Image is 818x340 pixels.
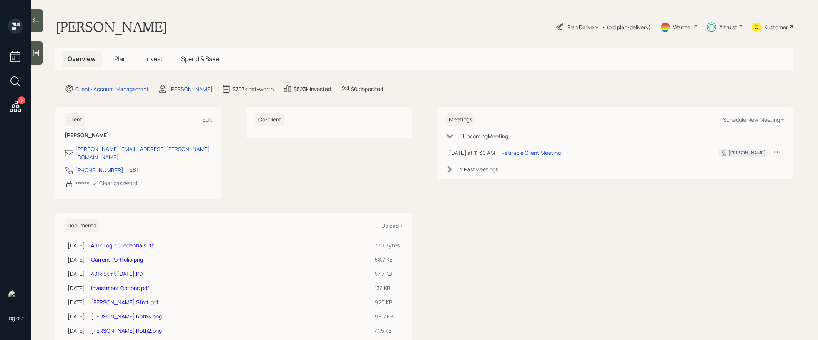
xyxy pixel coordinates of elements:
[91,327,162,334] a: [PERSON_NAME] Roth2.png
[65,113,85,126] h6: Client
[68,55,96,63] span: Overview
[75,166,123,174] div: [PHONE_NUMBER]
[130,166,139,174] div: EST
[68,270,85,278] div: [DATE]
[18,96,25,104] div: 9
[181,55,219,63] span: Spend & Save
[91,256,143,263] a: Current Portfolio.png
[68,255,85,264] div: [DATE]
[602,23,651,31] div: • (old plan-delivery)
[68,327,85,335] div: [DATE]
[91,270,145,277] a: 401k Stmt [DATE].PDF
[233,85,274,93] div: $707k net-worth
[460,132,508,140] div: 1 Upcoming Meeting
[719,23,737,31] div: Altruist
[65,132,212,139] h6: [PERSON_NAME]
[91,242,154,249] a: 401k Login Credentials.rtf
[91,313,162,320] a: [PERSON_NAME] Roth3.png
[381,222,403,229] div: Upload +
[6,314,25,322] div: Log out
[92,179,137,187] div: Clear password
[68,298,85,306] div: [DATE]
[501,149,561,157] div: Retirable Client Meeting
[375,241,400,249] div: 370 Bytes
[65,219,99,232] h6: Documents
[255,113,284,126] h6: Co-client
[169,85,213,93] div: [PERSON_NAME]
[68,312,85,320] div: [DATE]
[460,165,498,173] div: 2 Past Meeting s
[203,116,212,123] div: Edit
[375,255,400,264] div: 58.7 KB
[145,55,163,63] span: Invest
[446,113,475,126] h6: Meetings
[375,298,400,306] div: 926 KB
[114,55,127,63] span: Plan
[75,145,212,161] div: [PERSON_NAME][EMAIL_ADDRESS][PERSON_NAME][DOMAIN_NAME]
[728,149,766,156] div: [PERSON_NAME]
[723,116,784,123] div: Schedule New Meeting +
[8,290,23,305] img: treva-nostdahl-headshot.png
[375,327,400,335] div: 41.5 KB
[68,241,85,249] div: [DATE]
[351,85,383,93] div: $0 deposited
[55,18,167,35] h1: [PERSON_NAME]
[375,284,400,292] div: 176 KB
[294,85,331,93] div: $523k invested
[375,270,400,278] div: 57.7 KB
[449,149,495,157] div: [DATE] at 11:30 AM
[91,284,149,292] a: Investment Options.pdf
[91,299,158,306] a: [PERSON_NAME] Stmt.pdf
[673,23,692,31] div: Warmer
[567,23,598,31] div: Plan Delivery
[764,23,788,31] div: Kustomer
[75,85,149,93] div: Client · Account Management
[375,312,400,320] div: 96.7 KB
[68,284,85,292] div: [DATE]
